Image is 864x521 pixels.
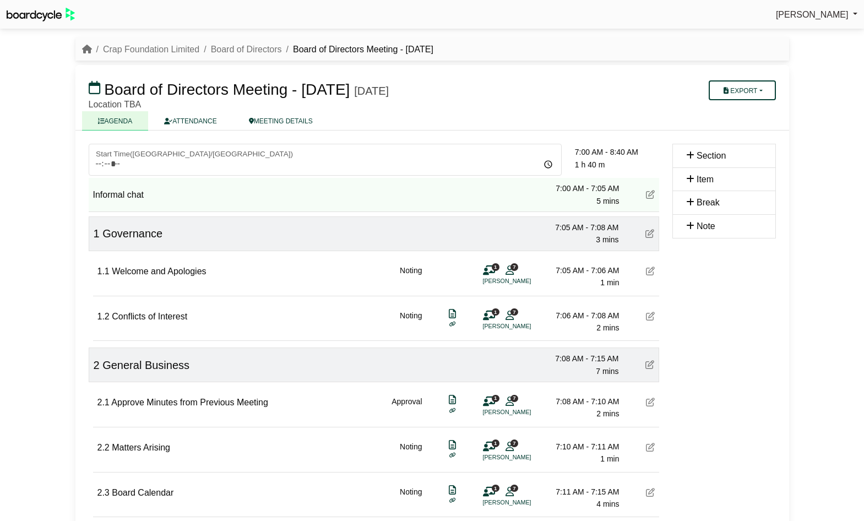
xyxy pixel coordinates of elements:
[596,323,619,332] span: 2 mins
[483,276,566,286] li: [PERSON_NAME]
[600,454,619,463] span: 1 min
[697,175,714,184] span: Item
[600,278,619,287] span: 1 min
[596,500,619,508] span: 4 mins
[94,227,100,240] span: 1
[697,198,720,207] span: Break
[510,395,518,402] span: 7
[112,488,173,497] span: Board Calendar
[542,441,620,453] div: 7:10 AM - 7:11 AM
[82,111,149,131] a: AGENDA
[776,10,849,19] span: [PERSON_NAME]
[82,42,433,57] nav: breadcrumb
[392,395,422,420] div: Approval
[510,263,518,270] span: 7
[104,81,350,98] span: Board of Directors Meeting - [DATE]
[112,443,170,452] span: Matters Arising
[510,308,518,316] span: 7
[697,151,726,160] span: Section
[709,80,775,100] button: Export
[596,367,618,376] span: 7 mins
[112,267,206,276] span: Welcome and Apologies
[483,453,566,462] li: [PERSON_NAME]
[282,42,433,57] li: Board of Directors Meeting - [DATE]
[542,182,620,194] div: 7:00 AM - 7:05 AM
[400,441,422,465] div: Noting
[354,84,389,97] div: [DATE]
[510,439,518,447] span: 7
[542,221,619,234] div: 7:05 AM - 7:08 AM
[697,221,715,231] span: Note
[596,235,618,244] span: 3 mins
[97,267,110,276] span: 1.1
[542,264,620,276] div: 7:05 AM - 7:06 AM
[94,359,100,371] span: 2
[400,264,422,289] div: Noting
[542,395,620,408] div: 7:08 AM - 7:10 AM
[575,146,659,158] div: 7:00 AM - 8:40 AM
[492,439,499,447] span: 1
[400,486,422,511] div: Noting
[97,312,110,321] span: 1.2
[542,352,619,365] div: 7:08 AM - 7:15 AM
[93,190,144,199] span: Informal chat
[102,359,189,371] span: General Business
[112,312,187,321] span: Conflicts of Interest
[596,197,619,205] span: 5 mins
[492,485,499,492] span: 1
[97,488,110,497] span: 2.3
[7,8,75,21] img: BoardcycleBlackGreen-aaafeed430059cb809a45853b8cf6d952af9d84e6e89e1f1685b34bfd5cb7d64.svg
[111,398,268,407] span: Approve Minutes from Previous Meeting
[776,8,857,22] a: [PERSON_NAME]
[400,310,422,334] div: Noting
[510,485,518,492] span: 7
[492,308,499,316] span: 1
[103,45,199,54] a: Crap Foundation Limited
[542,310,620,322] div: 7:06 AM - 7:08 AM
[575,160,605,169] span: 1 h 40 m
[542,486,620,498] div: 7:11 AM - 7:15 AM
[211,45,282,54] a: Board of Directors
[97,443,110,452] span: 2.2
[483,322,566,331] li: [PERSON_NAME]
[596,409,619,418] span: 2 mins
[492,263,499,270] span: 1
[492,395,499,402] span: 1
[148,111,232,131] a: ATTENDANCE
[483,408,566,417] li: [PERSON_NAME]
[89,100,142,109] span: Location TBA
[483,498,566,507] li: [PERSON_NAME]
[233,111,329,131] a: MEETING DETAILS
[97,398,110,407] span: 2.1
[102,227,162,240] span: Governance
